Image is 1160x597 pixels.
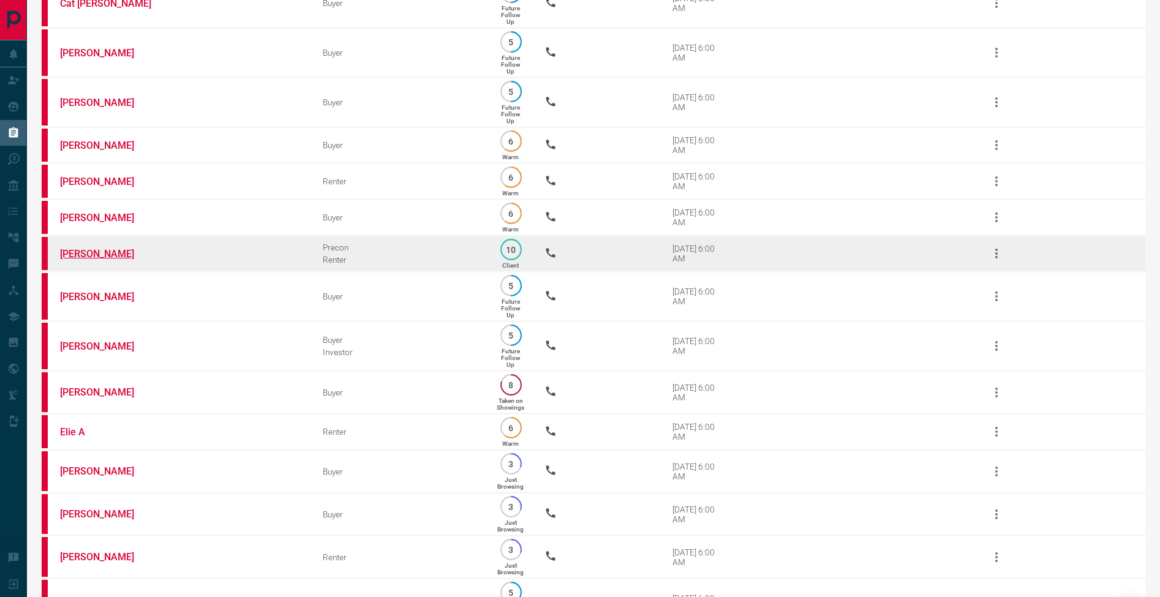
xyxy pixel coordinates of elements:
[672,208,725,227] div: [DATE] 6:00 AM
[60,248,152,260] a: [PERSON_NAME]
[42,165,48,198] div: property.ca
[507,281,516,290] p: 5
[507,173,516,182] p: 6
[672,383,725,402] div: [DATE] 6:00 AM
[507,37,516,47] p: 5
[42,415,48,448] div: property.ca
[323,48,477,58] div: Buyer
[502,262,519,269] p: Client
[672,92,725,112] div: [DATE] 6:00 AM
[60,426,152,438] a: Elie A
[323,335,477,345] div: Buyer
[507,380,516,389] p: 8
[42,129,48,162] div: property.ca
[323,140,477,150] div: Buyer
[497,519,524,533] p: Just Browsing
[323,255,477,265] div: Renter
[60,176,152,187] a: [PERSON_NAME]
[60,97,152,108] a: [PERSON_NAME]
[507,423,516,432] p: 6
[42,372,48,412] div: property.ca
[323,242,477,252] div: Precon
[323,347,477,357] div: Investor
[672,462,725,481] div: [DATE] 6:00 AM
[497,397,524,411] p: Taken on Showings
[42,451,48,491] div: property.ca
[60,47,152,59] a: [PERSON_NAME]
[672,43,725,62] div: [DATE] 6:00 AM
[672,171,725,191] div: [DATE] 6:00 AM
[497,562,524,576] p: Just Browsing
[60,386,152,398] a: [PERSON_NAME]
[507,209,516,218] p: 6
[323,509,477,519] div: Buyer
[502,154,519,160] p: Warm
[60,140,152,151] a: [PERSON_NAME]
[672,336,725,356] div: [DATE] 6:00 AM
[507,502,516,511] p: 3
[507,459,516,468] p: 3
[672,547,725,567] div: [DATE] 6:00 AM
[672,287,725,306] div: [DATE] 6:00 AM
[323,388,477,397] div: Buyer
[507,87,516,96] p: 5
[323,176,477,186] div: Renter
[323,427,477,437] div: Renter
[42,79,48,126] div: property.ca
[672,135,725,155] div: [DATE] 6:00 AM
[323,212,477,222] div: Buyer
[507,545,516,554] p: 3
[502,226,519,233] p: Warm
[60,465,152,477] a: [PERSON_NAME]
[323,552,477,562] div: Renter
[60,291,152,302] a: [PERSON_NAME]
[42,537,48,577] div: property.ca
[42,494,48,534] div: property.ca
[672,505,725,524] div: [DATE] 6:00 AM
[501,104,520,124] p: Future Follow Up
[501,298,520,318] p: Future Follow Up
[502,190,519,197] p: Warm
[501,54,520,75] p: Future Follow Up
[507,588,516,597] p: 5
[501,348,520,368] p: Future Follow Up
[60,340,152,352] a: [PERSON_NAME]
[42,273,48,320] div: property.ca
[507,137,516,146] p: 6
[507,331,516,340] p: 5
[42,201,48,234] div: property.ca
[501,5,520,25] p: Future Follow Up
[672,244,725,263] div: [DATE] 6:00 AM
[502,440,519,447] p: Warm
[60,212,152,223] a: [PERSON_NAME]
[42,29,48,76] div: property.ca
[672,422,725,441] div: [DATE] 6:00 AM
[60,508,152,520] a: [PERSON_NAME]
[60,551,152,563] a: [PERSON_NAME]
[497,476,524,490] p: Just Browsing
[323,291,477,301] div: Buyer
[507,245,516,254] p: 10
[323,97,477,107] div: Buyer
[42,237,48,270] div: property.ca
[323,467,477,476] div: Buyer
[42,323,48,369] div: property.ca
